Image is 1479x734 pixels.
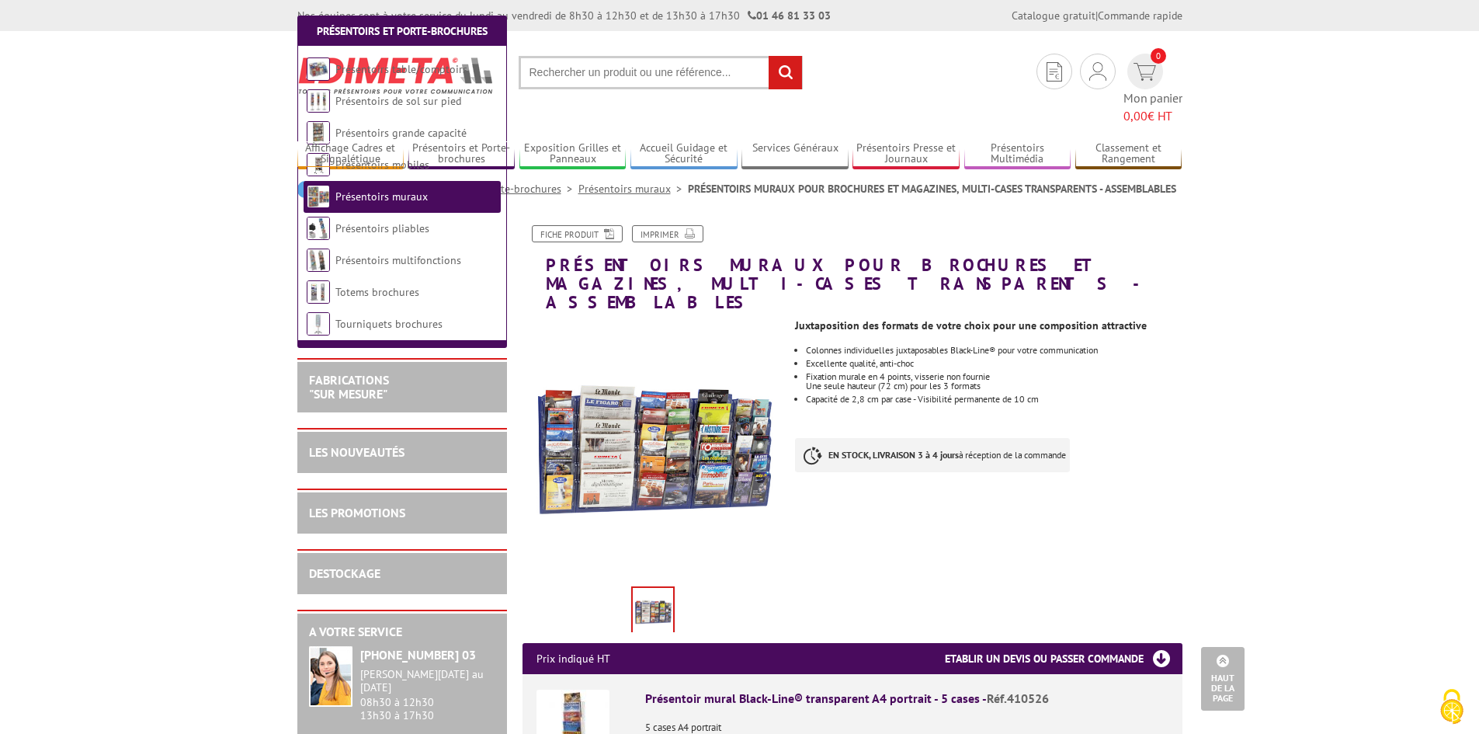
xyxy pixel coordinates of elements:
[1425,681,1479,734] button: Cookies (fenêtre modale)
[1123,54,1182,125] a: devis rapide 0 Mon panier 0,00€ HT
[309,565,380,581] a: DESTOCKAGE
[806,346,1182,355] li: Colonnes individuelles juxtaposables Black-Line® pour votre communication
[1047,62,1062,82] img: devis rapide
[1012,8,1182,23] div: |
[795,438,1070,472] p: à réception de la commande
[317,24,488,38] a: Présentoirs et Porte-brochures
[335,221,429,235] a: Présentoirs pliables
[309,625,495,639] h2: A votre service
[335,285,419,299] a: Totems brochures
[633,588,673,636] img: presentoirs_muraux_410526_1.jpg
[945,643,1182,674] h3: Etablir un devis ou passer commande
[1075,141,1182,167] a: Classement et Rangement
[645,690,1168,708] div: Présentoir mural Black-Line® transparent A4 portrait - 5 cases -
[307,185,330,208] img: Présentoirs muraux
[1201,647,1245,711] a: Haut de la page
[1012,9,1095,23] a: Catalogue gratuit
[307,312,330,336] img: Tourniquets brochures
[307,89,330,113] img: Présentoirs de sol sur pied
[1123,107,1182,125] span: € HT
[335,190,428,204] a: Présentoirs muraux
[335,126,467,140] a: Présentoirs grande capacité
[307,121,330,144] img: Présentoirs grande capacité
[297,141,404,167] a: Affichage Cadres et Signalétique
[309,372,389,402] a: FABRICATIONS"Sur Mesure"
[795,318,1147,332] strong: Juxtaposition des formats de votre choix pour une composition attractive
[630,141,738,167] a: Accueil Guidage et Sécurité
[1151,48,1166,64] span: 0
[852,141,960,167] a: Présentoirs Presse et Journaux
[1089,62,1106,81] img: devis rapide
[511,225,1194,312] h1: PRÉSENTOIRS MURAUX POUR BROCHURES ET MAGAZINES, MULTI-CASES TRANSPARENTS - ASSEMBLABLES
[335,317,443,331] a: Tourniquets brochures
[964,141,1071,167] a: Présentoirs Multimédia
[1123,89,1182,125] span: Mon panier
[360,647,476,663] strong: [PHONE_NUMBER] 03
[335,94,461,108] a: Présentoirs de sol sur pied
[1432,687,1471,726] img: Cookies (fenêtre modale)
[806,359,1182,368] li: Excellente qualité, anti-choc
[335,253,461,267] a: Présentoirs multifonctions
[987,691,1049,706] span: Réf.410526
[335,62,467,76] a: Présentoirs table/comptoirs
[307,249,330,272] img: Présentoirs multifonctions
[309,444,404,460] a: LES NOUVEAUTÉS
[523,319,784,581] img: presentoirs_muraux_410526_1.jpg
[307,57,330,81] img: Présentoirs table/comptoirs
[519,56,803,89] input: Rechercher un produit ou une référence...
[1098,9,1182,23] a: Commande rapide
[1123,108,1147,123] span: 0,00
[806,395,1182,404] li: Capacité de 2,8 cm par case - Visibilité permanente de 10 cm
[769,56,802,89] input: rechercher
[360,668,495,722] div: 08h30 à 12h30 13h30 à 17h30
[519,141,627,167] a: Exposition Grilles et Panneaux
[297,8,831,23] div: Nos équipes sont à votre service du lundi au vendredi de 8h30 à 12h30 et de 13h30 à 17h30
[748,9,831,23] strong: 01 46 81 33 03
[536,643,610,674] p: Prix indiqué HT
[307,217,330,240] img: Présentoirs pliables
[578,182,688,196] a: Présentoirs muraux
[408,141,516,167] a: Présentoirs et Porte-brochures
[828,449,959,461] strong: EN STOCK, LIVRAISON 3 à 4 jours
[741,141,849,167] a: Services Généraux
[360,668,495,694] div: [PERSON_NAME][DATE] au [DATE]
[688,181,1176,197] li: PRÉSENTOIRS MURAUX POUR BROCHURES ET MAGAZINES, MULTI-CASES TRANSPARENTS - ASSEMBLABLES
[632,225,703,242] a: Imprimer
[309,505,405,520] a: LES PROMOTIONS
[532,225,623,242] a: Fiche produit
[806,372,1182,391] li: Fixation murale en 4 points, visserie non fournie Une seule hauteur (72 cm) pour les 3 formats
[307,280,330,304] img: Totems brochures
[1134,63,1156,81] img: devis rapide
